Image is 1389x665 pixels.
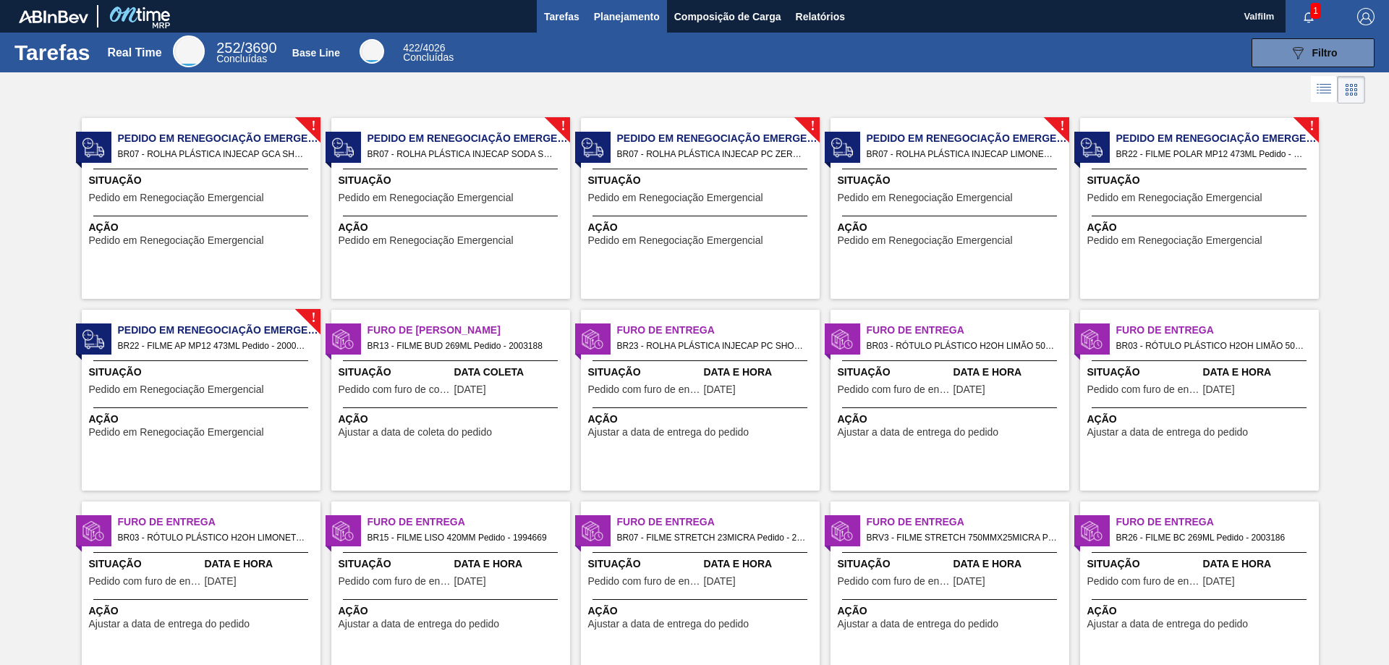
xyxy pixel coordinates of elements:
img: status [332,520,354,542]
span: 1 [1310,3,1321,19]
span: Pedido em Renegociação Emergencial [89,384,264,395]
span: Ação [838,220,1066,235]
img: status [82,137,104,158]
span: 15/09/2025, [205,576,237,587]
span: Data e Hora [454,556,566,572]
span: Pedido em Renegociação Emergencial [838,235,1013,246]
div: Visão em Cards [1338,76,1365,103]
span: Data e Hora [953,365,1066,380]
img: status [1081,520,1103,542]
span: / 3690 [216,40,276,56]
span: Ação [89,412,317,427]
span: Pedido com furo de entrega [838,384,950,395]
span: BR13 - FILME BUD 269ML Pedido - 2003188 [368,338,558,354]
span: 252 [216,40,240,56]
span: Relatórios [796,8,845,25]
div: Base Line [292,47,340,59]
span: Pedido em Renegociação Emergencial [617,131,820,146]
span: Furo de Entrega [368,514,570,530]
span: 12/09/2025, [454,576,486,587]
span: Ação [89,220,317,235]
span: Pedido com furo de entrega [339,576,451,587]
span: Filtro [1312,47,1338,59]
span: Furo de Coleta [368,323,570,338]
span: Pedido com furo de entrega [588,576,700,587]
span: Furo de Entrega [617,514,820,530]
span: Planejamento [594,8,660,25]
span: Data e Hora [205,556,317,572]
span: Ação [339,603,566,619]
span: BR07 - FILME STRETCH 23MICRA Pedido - 2021721 [617,530,808,546]
span: BR03 - RÓTULO PLÁSTICO H2OH LIMÃO 500ML H Pedido - 2007336 [867,338,1058,354]
div: Real Time [173,35,205,67]
span: Pedido em Renegociação Emergencial [1087,192,1262,203]
span: Situação [588,556,700,572]
span: Situação [1087,365,1199,380]
span: Pedido com furo de entrega [588,384,700,395]
span: Ajustar a data de entrega do pedido [1087,427,1249,438]
span: 11/09/2025, [953,576,985,587]
span: Concluídas [216,53,267,64]
span: Furo de Entrega [1116,323,1319,338]
span: Ajustar a data de entrega do pedido [838,619,999,630]
span: Ajustar a data de entrega do pedido [588,427,749,438]
span: Situação [1087,556,1199,572]
span: Ação [339,412,566,427]
h1: Tarefas [14,44,90,61]
span: Pedido com furo de entrega [838,576,950,587]
span: 04/09/2025, [704,384,736,395]
img: status [332,137,354,158]
span: Pedido em Renegociação Emergencial [867,131,1069,146]
span: ! [1060,121,1064,132]
span: 12/09/2025, [704,576,736,587]
span: ! [311,313,315,323]
span: Pedido com furo de entrega [1087,384,1199,395]
span: Situação [588,173,816,188]
span: Pedido em Renegociação Emergencial [588,235,763,246]
span: 15/09/2025, [1203,384,1235,395]
span: Composição de Carga [674,8,781,25]
span: Pedido em Renegociação Emergencial [368,131,570,146]
span: Furo de Entrega [617,323,820,338]
span: / 4026 [403,42,445,54]
span: Data e Hora [704,365,816,380]
img: status [1081,329,1103,350]
span: Pedido em Renegociação Emergencial [89,192,264,203]
span: Furo de Entrega [118,514,320,530]
span: BR03 - RÓTULO PLÁSTICO H2OH LIMÃO 500ML H Pedido - 2012830 [1116,338,1307,354]
img: status [582,329,603,350]
img: status [831,329,853,350]
span: BR07 - ROLHA PLÁSTICA INJECAP LIMONETO SHORT Pedido - 2013888 [867,146,1058,162]
span: Furo de Entrega [867,514,1069,530]
span: ! [311,121,315,132]
span: Situação [339,173,566,188]
span: Situação [339,556,451,572]
span: 12/09/2025, [1203,576,1235,587]
div: Visão em Lista [1311,76,1338,103]
span: ! [561,121,565,132]
span: Data e Hora [704,556,816,572]
span: BR07 - ROLHA PLÁSTICA INJECAP SODA SHORT Pedido - 2013882 [368,146,558,162]
span: Pedido em Renegociação Emergencial [89,427,264,438]
img: status [1081,137,1103,158]
div: Base Line [403,43,454,62]
span: BR15 - FILME LISO 420MM Pedido - 1994669 [368,530,558,546]
span: BR23 - ROLHA PLÁSTICA INJECAP PC SHORT Pedido - 2013903 [617,338,808,354]
span: Ação [1087,412,1315,427]
span: Ação [588,412,816,427]
span: Pedido em Renegociação Emergencial [1116,131,1319,146]
span: 422 [403,42,420,54]
span: Concluídas [403,51,454,63]
span: Pedido com furo de coleta [339,384,451,395]
span: Ajustar a data de entrega do pedido [89,619,250,630]
span: Pedido em Renegociação Emergencial [1087,235,1262,246]
span: Pedido em Renegociação Emergencial [89,235,264,246]
span: BRV3 - FILME STRETCH 750MMX25MICRA Pedido - 1998317 [867,530,1058,546]
span: Ajustar a data de entrega do pedido [588,619,749,630]
span: Situação [89,173,317,188]
div: Real Time [216,42,276,64]
span: Pedido em Renegociação Emergencial [588,192,763,203]
span: BR07 - ROLHA PLÁSTICA INJECAP GCA SHORT Pedido - 2008443 [118,146,309,162]
button: Filtro [1252,38,1375,67]
span: Situação [838,556,950,572]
